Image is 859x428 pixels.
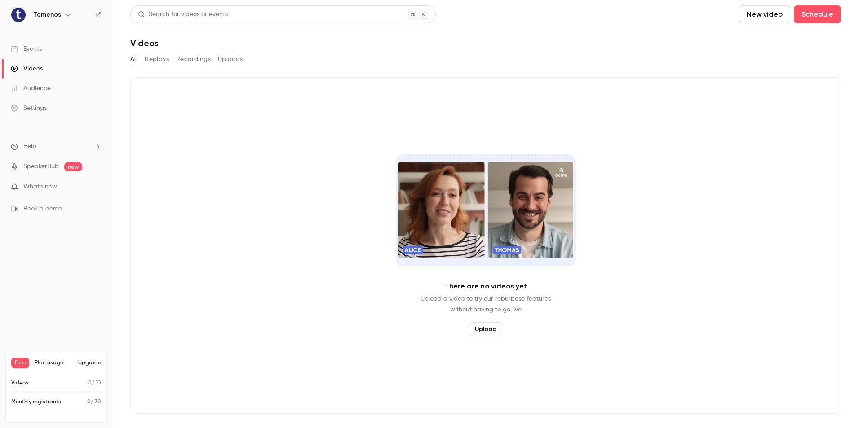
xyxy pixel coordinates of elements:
span: Help [23,142,36,151]
a: SpeakerHub [23,162,59,171]
p: There are no videos yet [445,281,527,292]
span: 0 [87,399,91,405]
button: Upgrade [78,359,101,367]
span: new [64,162,82,171]
p: Monthly registrants [11,398,61,406]
section: Videos [130,5,841,423]
span: What's new [23,182,57,192]
button: Replays [145,52,169,66]
h1: Videos [130,38,159,48]
span: Free [11,358,29,368]
div: Audience [11,84,51,93]
span: Plan usage [35,359,73,367]
div: Videos [11,64,43,73]
div: Settings [11,104,47,113]
p: Upload a video to try our repurpose features without having to go live [421,293,551,315]
p: / 30 [87,398,101,406]
li: help-dropdown-opener [11,142,102,151]
button: Recordings [176,52,211,66]
span: 0 [88,380,92,386]
p: / 10 [88,379,101,387]
h6: Temenos [33,10,61,19]
button: New video [739,5,790,23]
button: Uploads [218,52,243,66]
button: All [130,52,137,66]
div: Events [11,44,42,53]
span: Book a demo [23,204,62,214]
button: Upload [469,322,502,336]
p: Videos [11,379,28,387]
div: Search for videos or events [138,10,228,19]
img: Temenos [11,8,26,22]
button: Schedule [794,5,841,23]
